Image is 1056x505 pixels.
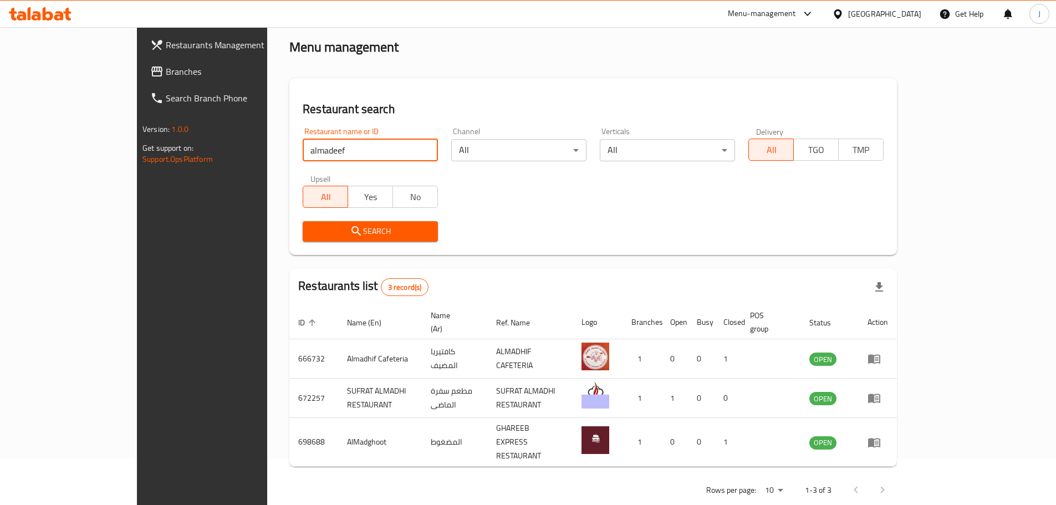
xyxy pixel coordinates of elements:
[298,278,428,296] h2: Restaurants list
[688,379,715,418] td: 0
[451,139,586,161] div: All
[868,352,888,365] div: Menu
[793,139,839,161] button: TGO
[728,7,796,21] div: Menu-management
[581,426,609,454] img: AlMadghoot
[661,339,688,379] td: 0
[748,139,794,161] button: All
[750,309,787,335] span: POS group
[753,142,789,158] span: All
[706,483,756,497] p: Rows per page:
[688,339,715,379] td: 0
[422,379,487,418] td: مطعم سفرة الماضى
[809,436,836,449] span: OPEN
[303,101,884,118] h2: Restaurant search
[392,186,438,208] button: No
[312,225,429,238] span: Search
[431,309,474,335] span: Name (Ar)
[142,141,193,155] span: Get support on:
[688,305,715,339] th: Busy
[487,379,573,418] td: SUFRAT ALMADHI RESTAURANT
[381,282,428,293] span: 3 record(s)
[487,418,573,467] td: GHAREEB EXPRESS RESTAURANT
[310,175,331,182] label: Upsell
[171,122,188,136] span: 1.0.0
[761,482,787,499] div: Rows per page:
[756,127,784,135] label: Delivery
[166,65,304,78] span: Branches
[347,316,396,329] span: Name (En)
[623,305,661,339] th: Branches
[661,305,688,339] th: Open
[338,418,422,467] td: AlMadghoot
[141,85,313,111] a: Search Branch Phone
[715,305,741,339] th: Closed
[843,142,879,158] span: TMP
[397,189,433,205] span: No
[422,418,487,467] td: المضغوط
[623,379,661,418] td: 1
[838,139,884,161] button: TMP
[866,274,892,300] div: Export file
[623,339,661,379] td: 1
[715,379,741,418] td: 0
[166,38,304,52] span: Restaurants Management
[289,418,338,467] td: 698688
[809,436,836,450] div: OPEN
[289,379,338,418] td: 672257
[715,339,741,379] td: 1
[848,8,921,20] div: [GEOGRAPHIC_DATA]
[805,483,831,497] p: 1-3 of 3
[496,316,544,329] span: Ref. Name
[573,305,623,339] th: Logo
[338,379,422,418] td: SUFRAT ALMADHI RESTAURANT
[661,379,688,418] td: 1
[868,436,888,449] div: Menu
[581,382,609,410] img: SUFRAT ALMADHI RESTAURANT
[353,189,389,205] span: Yes
[623,418,661,467] td: 1
[141,58,313,85] a: Branches
[798,142,834,158] span: TGO
[715,418,741,467] td: 1
[298,316,319,329] span: ID
[581,343,609,370] img: Almadhif Cafeteria
[1038,8,1040,20] span: J
[422,339,487,379] td: كافتيريا المضيف
[308,189,344,205] span: All
[868,391,888,405] div: Menu
[303,139,438,161] input: Search for restaurant name or ID..
[859,305,897,339] th: Action
[809,316,845,329] span: Status
[303,221,438,242] button: Search
[338,339,422,379] td: Almadhif Cafeteria
[487,339,573,379] td: ALMADHIF CAFETERIA
[809,392,836,405] div: OPEN
[142,122,170,136] span: Version:
[600,139,735,161] div: All
[166,91,304,105] span: Search Branch Phone
[381,278,429,296] div: Total records count
[142,152,213,166] a: Support.OpsPlatform
[809,353,836,366] span: OPEN
[688,418,715,467] td: 0
[809,392,836,405] span: OPEN
[289,38,399,56] h2: Menu management
[661,418,688,467] td: 0
[289,305,897,467] table: enhanced table
[303,186,348,208] button: All
[348,186,393,208] button: Yes
[141,32,313,58] a: Restaurants Management
[289,339,338,379] td: 666732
